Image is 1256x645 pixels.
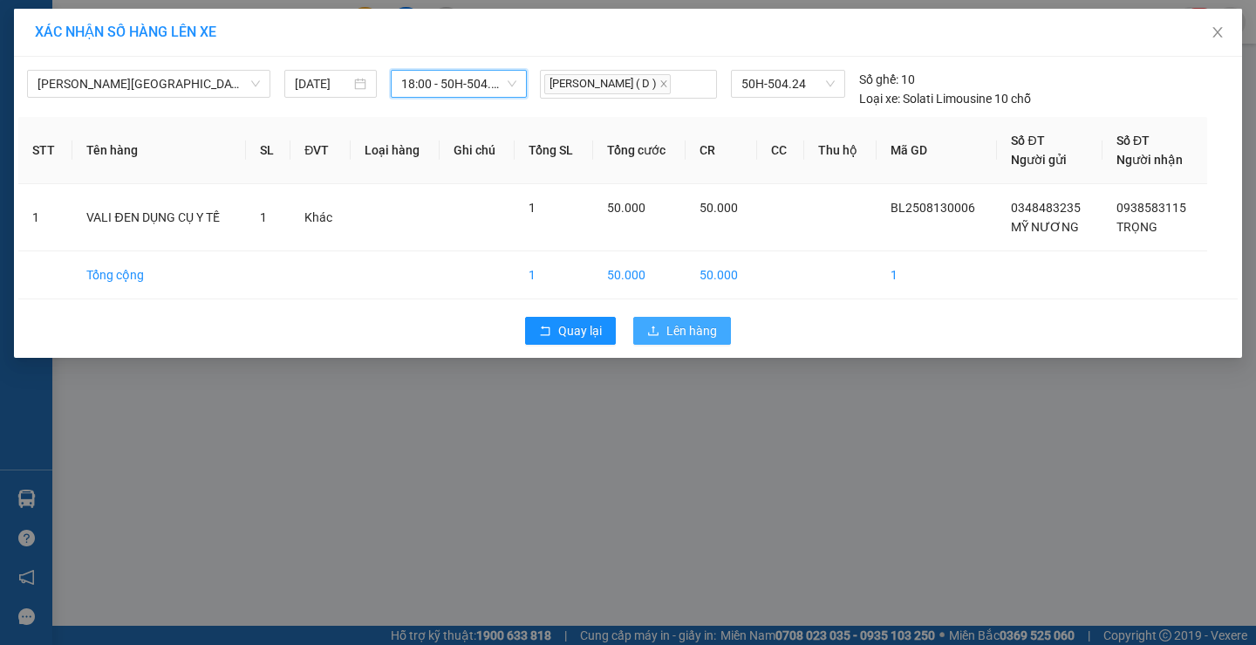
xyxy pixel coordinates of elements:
span: 18:00 - 50H-504.24 [401,71,516,97]
span: close [1211,25,1225,39]
span: XÁC NHẬN SỐ HÀNG LÊN XE [35,24,216,40]
span: 1 [529,201,536,215]
td: 50.000 [686,251,757,299]
th: CC [757,117,804,184]
span: Số ĐT [1011,134,1044,148]
span: close [659,79,668,88]
th: SL [246,117,291,184]
li: [PERSON_NAME][GEOGRAPHIC_DATA] [9,9,253,103]
li: VP VP Bình Long [9,123,120,142]
span: BL2508130006 [891,201,975,215]
span: 50H-504.24 [741,71,834,97]
span: Lộc Ninh - Hồ Chí Minh [38,71,260,97]
td: Tổng cộng [72,251,245,299]
span: 0938583115 [1116,201,1186,215]
span: 50.000 [700,201,738,215]
td: 1 [18,184,72,251]
li: VP VP Quận 5 [120,123,232,142]
span: Quay lại [558,321,602,340]
td: 1 [877,251,998,299]
th: Tên hàng [72,117,245,184]
button: uploadLên hàng [633,317,731,345]
th: Tổng SL [515,117,592,184]
span: TRỌNG [1116,220,1157,234]
span: 0348483235 [1011,201,1081,215]
td: 50.000 [593,251,686,299]
span: Số ghế: [859,70,898,89]
th: Ghi chú [440,117,515,184]
span: rollback [539,325,551,339]
span: Loại xe: [859,89,900,108]
span: Người nhận [1116,153,1183,167]
div: 10 [859,70,915,89]
input: 13/08/2025 [295,74,352,93]
th: ĐVT [290,117,351,184]
button: rollbackQuay lại [525,317,616,345]
span: 50.000 [607,201,645,215]
span: upload [647,325,659,339]
th: Thu hộ [804,117,877,184]
span: Người gửi [1011,153,1067,167]
th: CR [686,117,757,184]
th: Loại hàng [351,117,440,184]
div: Solati Limousine 10 chỗ [859,89,1031,108]
th: STT [18,117,72,184]
th: Mã GD [877,117,998,184]
td: 1 [515,251,592,299]
span: Số ĐT [1116,134,1150,148]
button: Close [1193,9,1242,58]
td: VALI ĐEN DỤNG CỤ Y TẾ [72,184,245,251]
span: Lên hàng [666,321,717,340]
span: [PERSON_NAME] ( D ) [544,74,671,94]
th: Tổng cước [593,117,686,184]
span: 1 [260,210,267,224]
td: Khác [290,184,351,251]
span: MỸ NƯƠNG [1011,220,1079,234]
